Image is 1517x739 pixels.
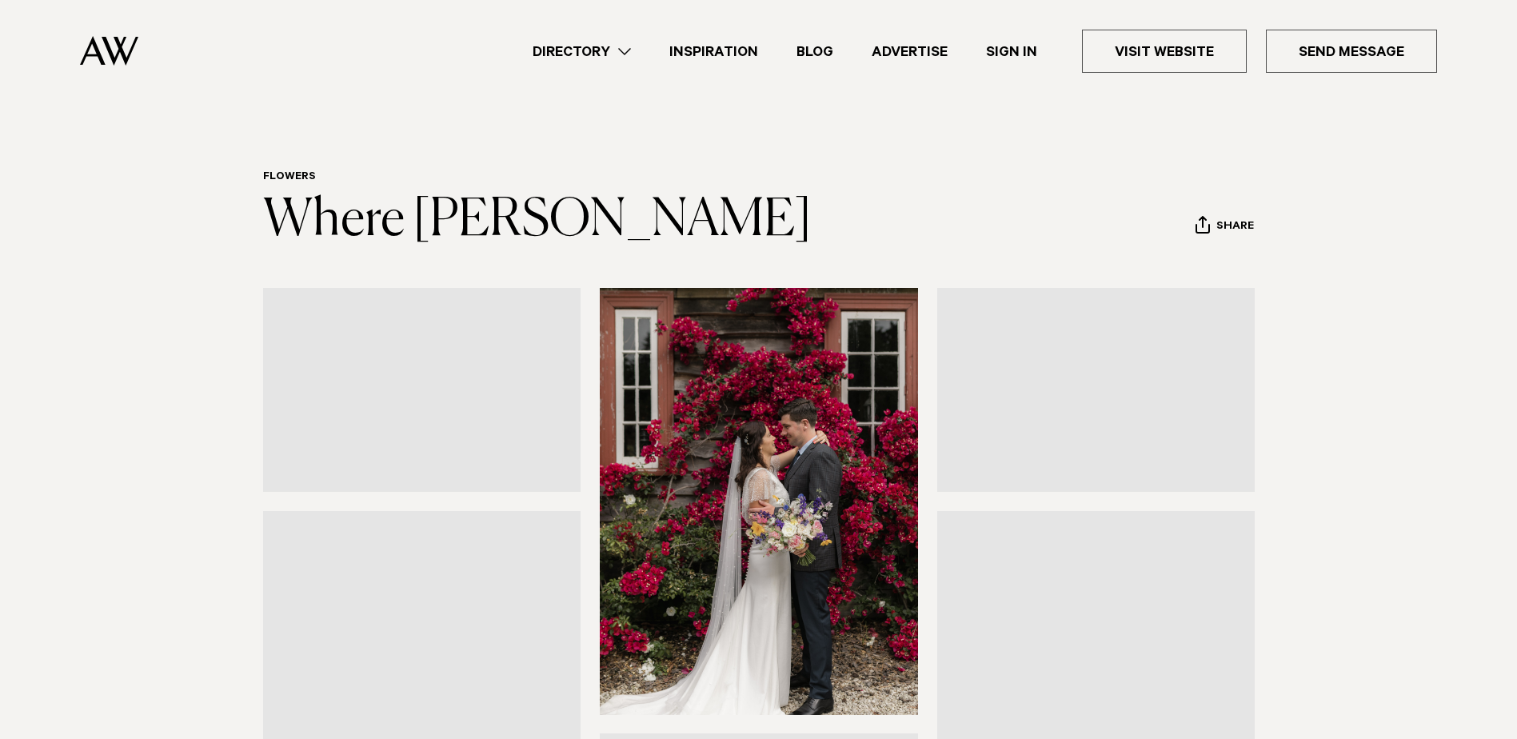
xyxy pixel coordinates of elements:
img: Auckland Weddings Logo [80,36,138,66]
a: Directory [513,41,650,62]
a: Inspiration [650,41,777,62]
a: Advertise [852,41,967,62]
a: Blog [777,41,852,62]
button: Share [1195,215,1255,239]
a: Flowers [263,171,316,184]
a: Where [PERSON_NAME] [263,195,812,246]
a: Sign In [967,41,1056,62]
a: Send Message [1266,30,1437,73]
span: Share [1216,220,1254,235]
a: Visit Website [1082,30,1247,73]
